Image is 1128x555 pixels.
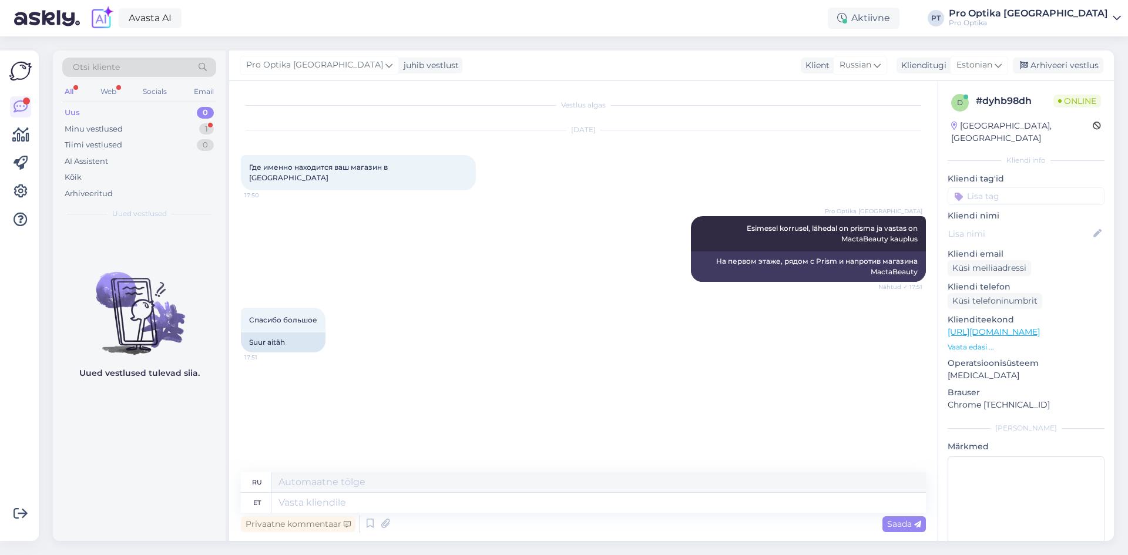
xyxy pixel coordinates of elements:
div: Aktiivne [828,8,899,29]
div: Web [98,84,119,99]
span: Pro Optika [GEOGRAPHIC_DATA] [825,207,922,216]
span: Nähtud ✓ 17:51 [878,282,922,291]
div: Pro Optika [949,18,1108,28]
div: Suur aitäh [241,332,325,352]
div: Klient [801,59,830,72]
p: [MEDICAL_DATA] [948,369,1104,382]
div: Minu vestlused [65,123,123,135]
div: 1 [199,123,214,135]
p: Chrome [TECHNICAL_ID] [948,399,1104,411]
p: Kliendi telefon [948,281,1104,293]
p: Brauser [948,386,1104,399]
img: Askly Logo [9,60,32,82]
span: Otsi kliente [73,61,120,73]
input: Lisa tag [948,187,1104,205]
span: Спасибо большое [249,315,317,324]
div: Küsi meiliaadressi [948,260,1031,276]
div: juhib vestlust [399,59,459,72]
a: Avasta AI [119,8,182,28]
div: Tiimi vestlused [65,139,122,151]
span: Online [1053,95,1101,107]
div: Küsi telefoninumbrit [948,293,1042,309]
div: [PERSON_NAME] [948,423,1104,433]
div: Kõik [65,171,82,183]
div: [DATE] [241,125,926,135]
div: # dyhb98dh [976,94,1053,108]
div: Email [192,84,216,99]
span: Pro Optika [GEOGRAPHIC_DATA] [246,59,383,72]
span: 17:51 [244,353,288,362]
span: Uued vestlused [112,208,167,219]
span: Russian [840,59,871,72]
div: ru [252,472,262,492]
div: Klienditugi [897,59,946,72]
div: PT [928,10,944,26]
p: Kliendi email [948,248,1104,260]
div: et [253,493,261,513]
div: All [62,84,76,99]
span: Estonian [956,59,992,72]
div: Privaatne kommentaar [241,516,355,532]
p: Märkmed [948,440,1104,453]
div: На первом этаже, рядом с Prism и напротив магазина MactaBeauty [691,251,926,282]
p: Kliendi tag'id [948,173,1104,185]
div: Kliendi info [948,155,1104,166]
img: explore-ai [89,6,114,31]
div: Arhiveeri vestlus [1013,58,1103,73]
a: [URL][DOMAIN_NAME] [948,327,1040,337]
span: Saada [887,519,921,529]
input: Lisa nimi [948,227,1091,240]
div: Pro Optika [GEOGRAPHIC_DATA] [949,9,1108,18]
div: 0 [197,107,214,119]
p: Klienditeekond [948,314,1104,326]
span: Esimesel korrusel, lähedal on prisma ja vastas on MactaBeauty kauplus [747,224,919,243]
p: Uued vestlused tulevad siia. [79,367,200,379]
span: 17:50 [244,191,288,200]
div: Vestlus algas [241,100,926,110]
div: Socials [140,84,169,99]
div: AI Assistent [65,156,108,167]
div: Uus [65,107,80,119]
span: Где именно находится ваш магазин в [GEOGRAPHIC_DATA] [249,163,390,182]
div: 0 [197,139,214,151]
p: Kliendi nimi [948,210,1104,222]
img: No chats [53,251,226,356]
div: [GEOGRAPHIC_DATA], [GEOGRAPHIC_DATA] [951,120,1093,144]
span: d [957,98,963,107]
a: Pro Optika [GEOGRAPHIC_DATA]Pro Optika [949,9,1121,28]
div: Arhiveeritud [65,188,113,200]
p: Vaata edasi ... [948,342,1104,352]
p: Operatsioonisüsteem [948,357,1104,369]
